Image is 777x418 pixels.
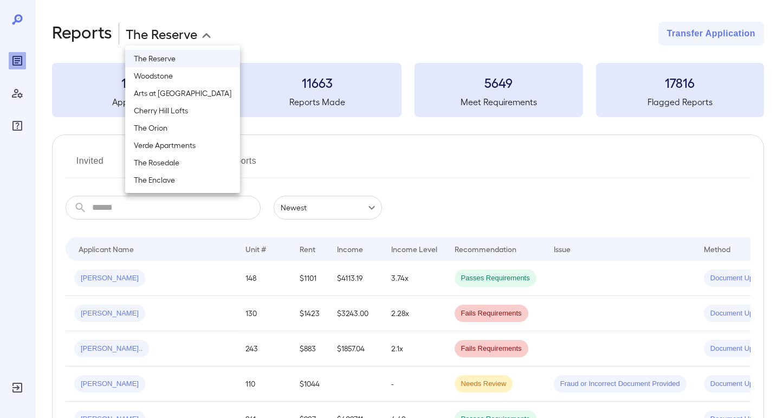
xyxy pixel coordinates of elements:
li: Cherry Hill Lofts [125,102,240,119]
li: The Rosedale [125,154,240,171]
li: Woodstone [125,67,240,85]
li: Arts at [GEOGRAPHIC_DATA] [125,85,240,102]
li: The Orion [125,119,240,137]
li: The Reserve [125,50,240,67]
li: The Enclave [125,171,240,189]
li: Verde Apartments [125,137,240,154]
